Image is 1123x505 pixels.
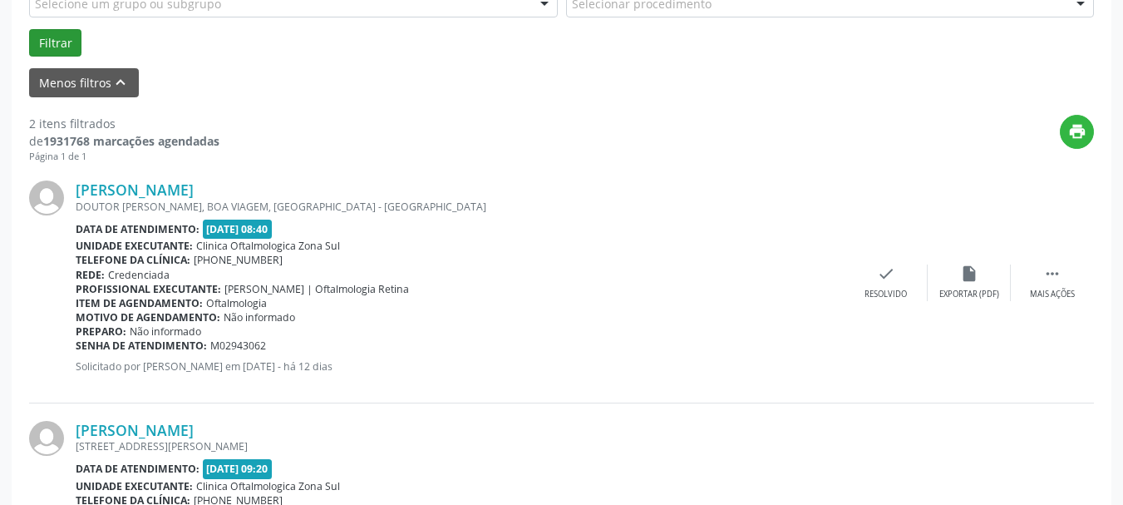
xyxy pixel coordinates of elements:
[960,265,978,283] i: insert_drive_file
[1043,265,1061,283] i: 
[203,459,273,478] span: [DATE] 09:20
[76,339,207,353] b: Senha de atendimento:
[76,282,221,296] b: Profissional executante:
[76,200,845,214] div: DOUTOR [PERSON_NAME], BOA VIAGEM, [GEOGRAPHIC_DATA] - [GEOGRAPHIC_DATA]
[108,268,170,282] span: Credenciada
[1030,289,1075,300] div: Mais ações
[196,479,340,493] span: Clinica Oftalmologica Zona Sul
[29,150,219,164] div: Página 1 de 1
[29,181,64,215] img: img
[196,239,340,253] span: Clinica Oftalmologica Zona Sul
[224,310,295,324] span: Não informado
[76,310,220,324] b: Motivo de agendamento:
[76,253,190,267] b: Telefone da clínica:
[29,29,81,57] button: Filtrar
[111,73,130,92] i: keyboard_arrow_up
[1060,115,1094,149] button: print
[29,132,219,150] div: de
[76,479,193,493] b: Unidade executante:
[76,239,193,253] b: Unidade executante:
[76,462,199,476] b: Data de atendimento:
[877,265,895,283] i: check
[76,268,105,282] b: Rede:
[76,222,199,236] b: Data de atendimento:
[939,289,999,300] div: Exportar (PDF)
[224,282,409,296] span: [PERSON_NAME] | Oftalmologia Retina
[76,359,845,374] p: Solicitado por [PERSON_NAME] em [DATE] - há 12 dias
[206,296,267,310] span: Oftalmologia
[29,421,64,456] img: img
[130,324,201,339] span: Não informado
[76,421,194,439] a: [PERSON_NAME]
[1068,122,1086,141] i: print
[76,181,194,199] a: [PERSON_NAME]
[203,220,273,239] span: [DATE] 08:40
[29,115,219,132] div: 2 itens filtrados
[864,289,907,300] div: Resolvido
[210,339,266,353] span: M02943062
[43,133,219,149] strong: 1931768 marcações agendadas
[76,324,126,339] b: Preparo:
[76,439,845,453] div: [STREET_ADDRESS][PERSON_NAME]
[76,296,203,310] b: Item de agendamento:
[194,253,283,267] span: [PHONE_NUMBER]
[29,68,139,97] button: Menos filtroskeyboard_arrow_up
